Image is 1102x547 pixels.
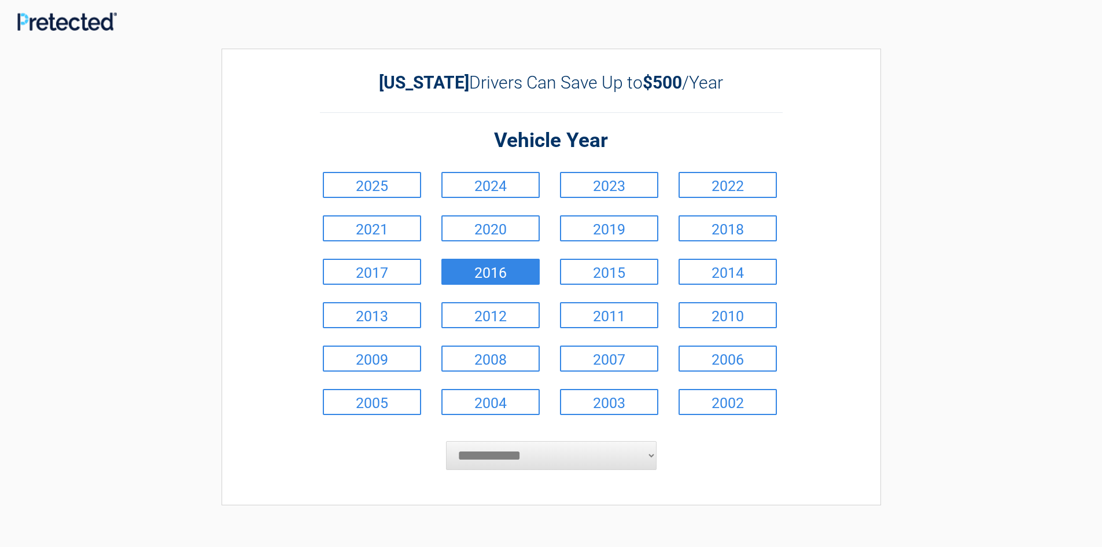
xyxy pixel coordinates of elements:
[679,389,777,415] a: 2002
[679,302,777,328] a: 2010
[379,72,469,93] b: [US_STATE]
[560,389,658,415] a: 2003
[441,389,540,415] a: 2004
[679,172,777,198] a: 2022
[643,72,682,93] b: $500
[323,302,421,328] a: 2013
[560,172,658,198] a: 2023
[320,127,783,155] h2: Vehicle Year
[441,215,540,241] a: 2020
[441,346,540,372] a: 2008
[441,172,540,198] a: 2024
[323,259,421,285] a: 2017
[441,259,540,285] a: 2016
[320,72,783,93] h2: Drivers Can Save Up to /Year
[560,259,658,285] a: 2015
[679,215,777,241] a: 2018
[679,346,777,372] a: 2006
[441,302,540,328] a: 2012
[323,389,421,415] a: 2005
[679,259,777,285] a: 2014
[560,346,658,372] a: 2007
[323,172,421,198] a: 2025
[560,302,658,328] a: 2011
[560,215,658,241] a: 2019
[323,215,421,241] a: 2021
[323,346,421,372] a: 2009
[17,12,117,30] img: Main Logo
